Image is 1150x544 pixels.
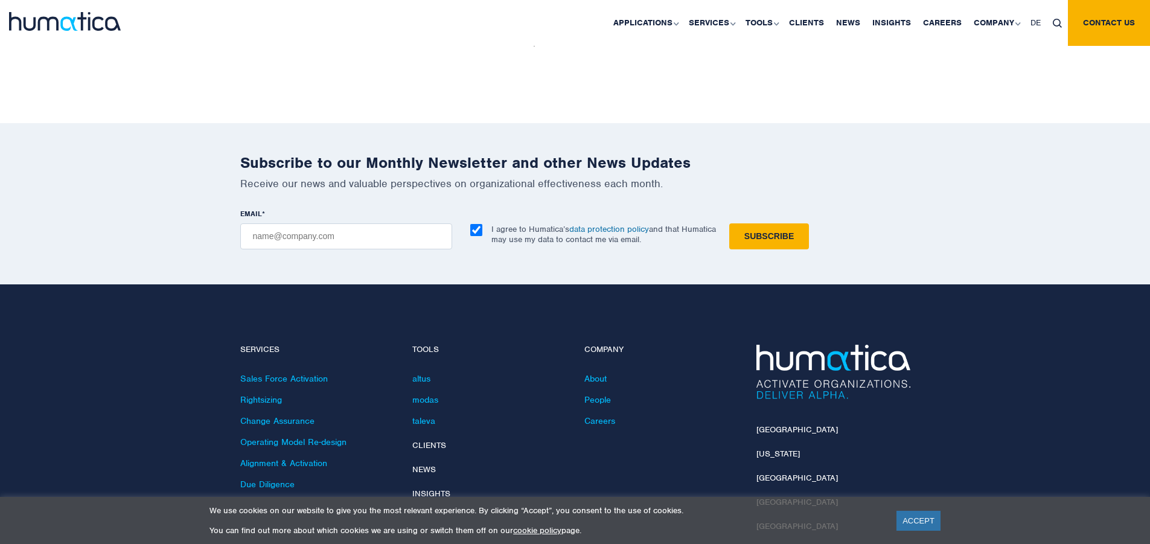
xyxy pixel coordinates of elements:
[412,440,446,450] a: Clients
[412,345,566,355] h4: Tools
[584,345,738,355] h4: Company
[412,464,436,475] a: News
[412,415,435,426] a: taleva
[240,177,910,190] p: Receive our news and valuable perspectives on organizational effectiveness each month.
[569,224,649,234] a: data protection policy
[240,223,452,249] input: name@company.com
[756,424,838,435] a: [GEOGRAPHIC_DATA]
[729,223,809,249] input: Subscribe
[240,458,327,469] a: Alignment & Activation
[491,224,716,245] p: I agree to Humatica’s and that Humatica may use my data to contact me via email.
[240,153,910,172] h2: Subscribe to our Monthly Newsletter and other News Updates
[756,449,800,459] a: [US_STATE]
[470,224,482,236] input: I agree to Humatica’sdata protection policyand that Humatica may use my data to contact me via em...
[756,345,910,399] img: Humatica
[1053,19,1062,28] img: search_icon
[240,373,328,384] a: Sales Force Activation
[412,488,450,499] a: Insights
[584,415,615,426] a: Careers
[1030,18,1041,28] span: DE
[240,479,295,490] a: Due Diligence
[584,373,607,384] a: About
[240,394,282,405] a: Rightsizing
[9,12,121,31] img: logo
[513,525,561,536] a: cookie policy
[756,473,838,483] a: [GEOGRAPHIC_DATA]
[240,209,262,219] span: EMAIL
[240,415,315,426] a: Change Assurance
[240,345,394,355] h4: Services
[209,525,881,536] p: You can find out more about which cookies we are using or switch them off on our page.
[209,505,881,516] p: We use cookies on our website to give you the most relevant experience. By clicking “Accept”, you...
[240,437,347,447] a: Operating Model Re-design
[412,394,438,405] a: modas
[896,511,941,531] a: ACCEPT
[412,373,430,384] a: altus
[584,394,611,405] a: People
